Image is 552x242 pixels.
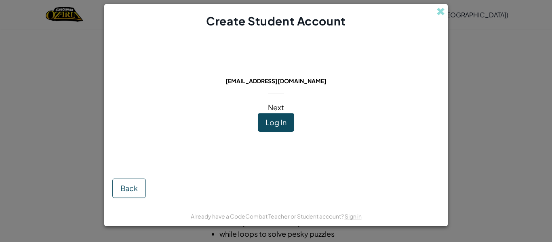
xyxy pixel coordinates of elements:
[268,103,284,112] span: Next
[265,118,287,127] span: Log In
[345,213,362,220] a: Sign in
[120,183,138,193] span: Back
[258,113,294,132] button: Log In
[219,66,333,75] span: This email is already in use:
[112,179,146,198] button: Back
[206,14,346,28] span: Create Student Account
[191,213,345,220] span: Already have a CodeCombat Teacher or Student account?
[225,77,327,84] span: [EMAIL_ADDRESS][DOMAIN_NAME]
